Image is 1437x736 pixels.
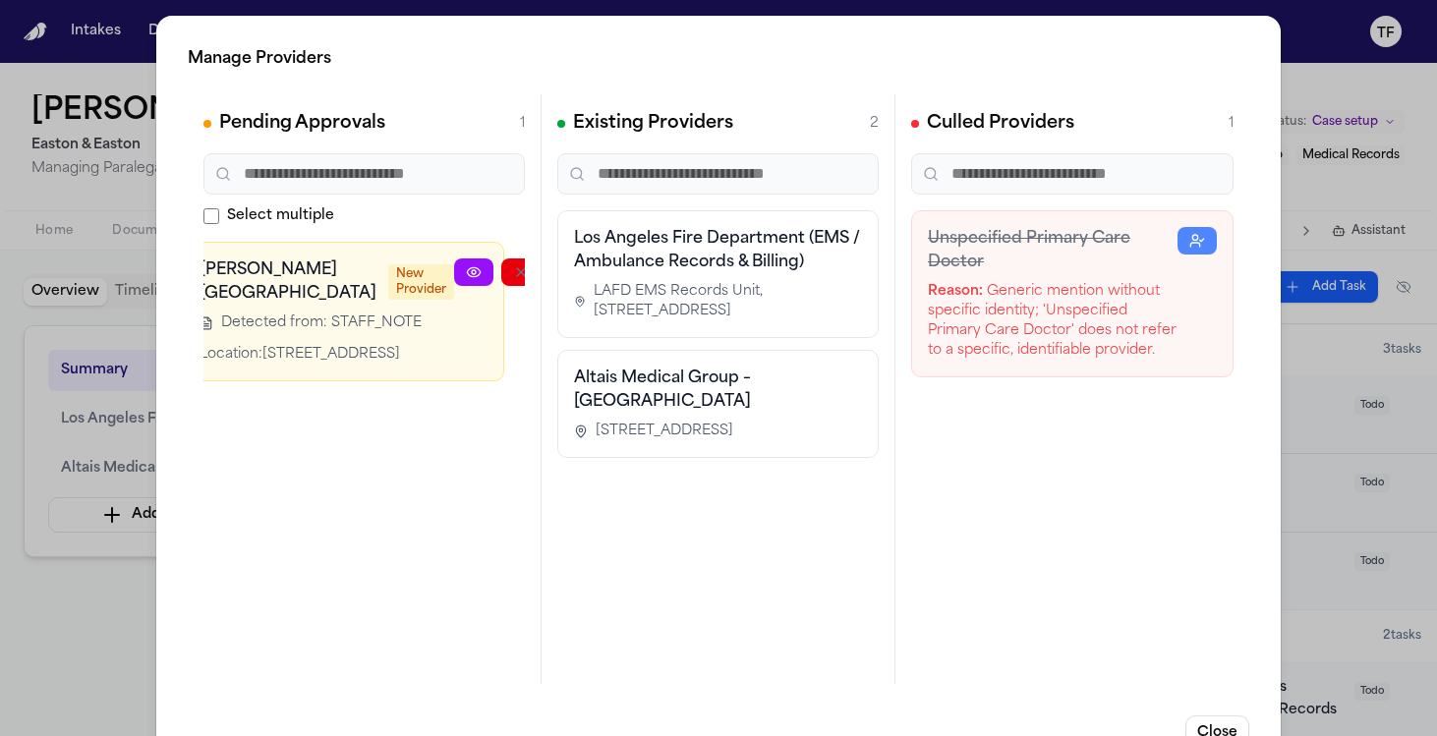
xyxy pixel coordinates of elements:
span: New Provider [388,264,454,300]
h2: Culled Providers [927,110,1074,138]
div: Location: [STREET_ADDRESS] [200,345,454,365]
h2: Pending Approvals [219,110,385,138]
span: [STREET_ADDRESS] [596,422,733,441]
strong: Reason: [928,284,983,299]
h2: Existing Providers [573,110,733,138]
span: LAFD EMS Records Unit, [STREET_ADDRESS] [594,282,862,321]
h3: Altais Medical Group – [GEOGRAPHIC_DATA] [574,367,862,414]
button: Restore Provider [1178,227,1217,255]
input: Select multiple [203,208,219,224]
a: View Provider [454,258,493,286]
h3: Unspecified Primary Care Doctor [928,227,1178,274]
span: 1 [520,114,525,134]
button: Reject [501,258,541,286]
span: Select multiple [227,206,334,226]
h3: Los Angeles Fire Department (EMS / Ambulance Records & Billing) [574,227,862,274]
div: Generic mention without specific identity; 'Unspecified Primary Care Doctor' does not refer to a ... [928,282,1178,361]
span: Detected from: STAFF_NOTE [221,313,422,333]
h3: [PERSON_NAME][GEOGRAPHIC_DATA] [200,258,376,306]
span: 2 [870,114,879,134]
span: 1 [1229,114,1234,134]
h2: Manage Providers [188,47,1249,71]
